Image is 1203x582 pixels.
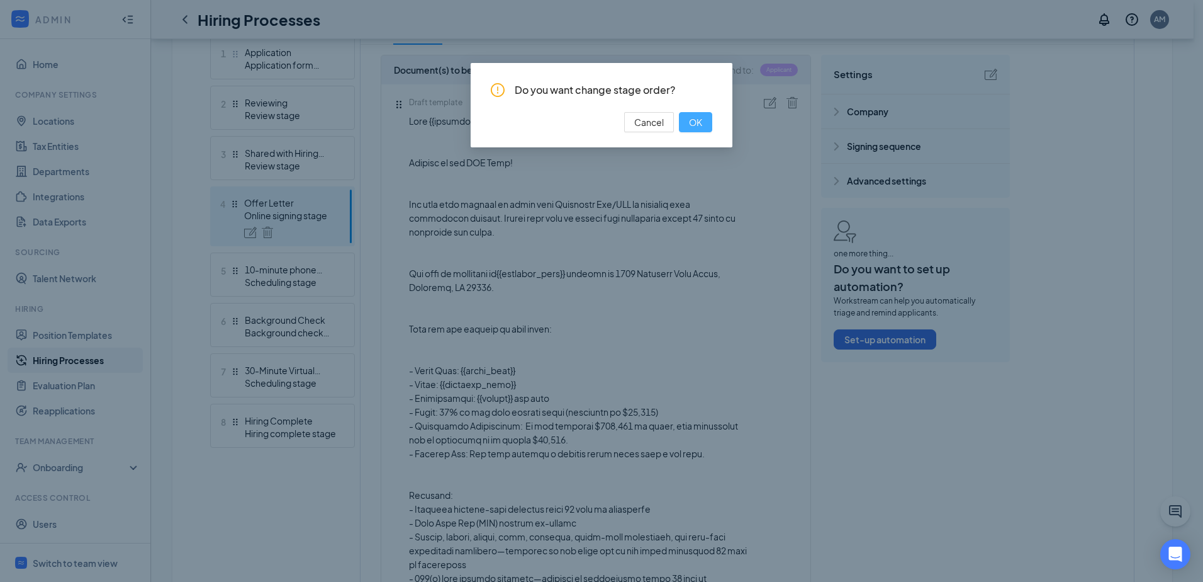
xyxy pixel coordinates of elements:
[689,115,702,129] span: OK
[515,83,712,97] span: Do you want change stage order?
[1160,539,1190,569] div: Open Intercom Messenger
[679,112,712,132] button: OK
[634,115,664,129] span: Cancel
[491,83,505,97] span: exclamation-circle
[624,112,674,132] button: Cancel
